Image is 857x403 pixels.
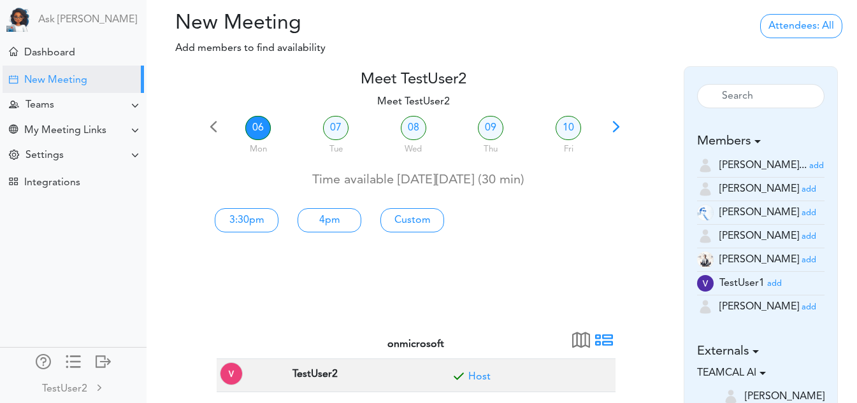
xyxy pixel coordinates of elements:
span: TestUser1 [719,278,765,288]
img: 9k= [697,204,714,221]
input: Search [697,84,825,108]
small: add [802,303,816,311]
span: [PERSON_NAME] [719,302,799,312]
a: add [802,208,816,218]
div: Fri [531,138,606,156]
h6: TEAMCAL AI [697,367,825,379]
div: Log out [96,354,111,367]
a: add [802,184,816,194]
li: Employee (mia@teamcaladi.onmicrosoft.com) [697,225,825,248]
div: Teams [25,99,54,111]
small: add [809,162,824,170]
div: Mon [221,138,296,156]
strong: TestUser2 [292,369,338,379]
div: Tue [298,138,373,156]
li: (bhavi@teamcaladi.onmicrosoft.com) [697,178,825,201]
img: user-off.png [697,228,714,244]
a: add [809,160,824,171]
small: add [802,256,816,264]
p: Meet TestUser2 [205,94,623,110]
small: add [802,185,816,194]
a: 10 [556,116,581,140]
a: Included for meeting [468,372,491,382]
a: 3:30pm [215,208,278,232]
div: Change Settings [9,150,19,162]
small: add [802,209,816,217]
div: New Meeting [24,74,87,87]
h5: Externals [697,344,825,359]
a: add [802,255,816,265]
h5: Members [697,134,825,149]
div: Integrations [24,177,80,189]
a: Change side menu [66,354,81,372]
div: My Meeting Links [24,125,106,137]
p: Add members to find availability [156,41,374,56]
img: TestUser2(vidyap1601@gmail.com, QA at La Paz, Bolivia) [220,362,243,385]
span: Included for meeting [449,370,468,389]
div: Settings [25,150,64,162]
h4: Meet TestUser2 [205,71,623,89]
small: add [802,232,816,241]
span: [PERSON_NAME] [745,391,825,401]
a: 4pm [298,208,361,232]
span: [PERSON_NAME] [719,184,799,194]
span: Time available [DATE][DATE] (30 min) [312,174,524,187]
span: QA at La Paz, Bolivia [289,364,341,383]
span: [PERSON_NAME] [719,255,799,265]
strong: onmicrosoft [387,339,444,350]
a: add [802,231,816,241]
a: 08 [401,116,426,140]
div: TestUser2 [42,381,87,397]
div: Wed [376,138,451,156]
div: Home [9,47,18,56]
div: TEAMCAL AI Workflow Apps [9,177,18,186]
li: Employee (vidya@teamcaladi.onmicrosoft.com) [697,295,825,318]
a: 06 [245,116,271,140]
div: Share Meeting Link [9,125,18,137]
img: user-off.png [697,157,714,174]
div: Thu [454,138,529,156]
img: user-off.png [697,181,714,197]
img: Powered by TEAMCAL AI [6,6,32,32]
div: Show only icons [66,354,81,367]
a: Custom [380,208,444,232]
img: AgAAAABJRU5ErkJggg== [697,275,714,292]
a: add [767,278,782,288]
li: Employee (raj@teamcaladi.onmicrosoft.com) [697,201,825,225]
span: [PERSON_NAME]... [719,160,807,171]
li: Employee (rajlal@live.com) [697,248,825,272]
li: QA (pamidividya1998@gmail.com) [697,272,825,295]
a: TestUser2 [1,373,145,402]
div: Manage Members and Externals [36,354,51,367]
a: 07 [323,116,349,140]
a: add [802,302,816,312]
div: Dashboard [24,47,75,59]
li: Home Calendar (torajlal1@gmail.com) [697,154,825,178]
img: user-off.png [697,299,714,315]
a: Ask [PERSON_NAME] [38,14,137,26]
span: [PERSON_NAME] [719,208,799,218]
img: jcnyd2OpUGyqwAAAABJRU5ErkJggg== [697,251,714,268]
div: Creating Meeting [9,75,18,84]
span: Next 7 days [607,122,625,140]
small: add [767,279,782,288]
span: [PERSON_NAME] [719,231,799,241]
a: Attendees: All [760,14,842,38]
a: 09 [478,116,503,140]
h2: New Meeting [156,11,374,36]
span: Previous 7 days [205,122,222,140]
